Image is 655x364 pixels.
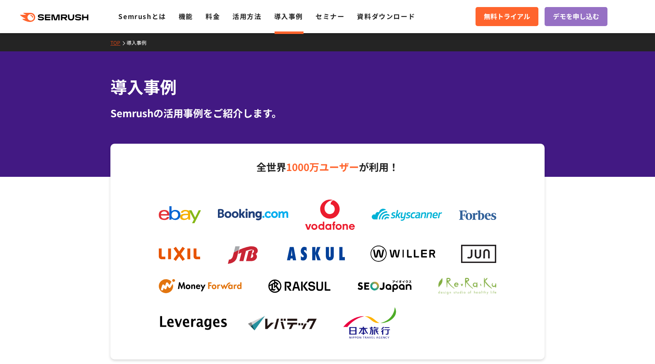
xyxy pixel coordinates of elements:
img: vodafone [305,200,355,230]
img: raksul [268,280,330,293]
img: askul [287,247,345,260]
img: booking [218,209,288,220]
a: 導入事例 [274,11,303,21]
img: forbes [459,210,496,220]
a: 料金 [206,11,220,21]
img: seojapan [358,280,411,292]
img: jun [461,245,496,263]
img: mf [159,279,241,294]
a: 資料ダウンロード [357,11,415,21]
img: dummy [426,315,496,332]
span: デモを申し込む [553,11,599,22]
span: 1000万ユーザー [286,159,359,174]
a: デモを申し込む [545,7,607,26]
img: willer [371,246,435,262]
img: ReRaKu [438,278,496,294]
span: 無料トライアル [484,11,530,22]
img: jtb [226,242,261,266]
img: leverages [159,315,229,332]
a: 機能 [179,11,193,21]
a: セミナー [316,11,344,21]
a: 活用方法 [232,11,261,21]
a: 導入事例 [127,39,153,46]
img: lixil [159,247,200,261]
h1: 導入事例 [110,75,545,99]
a: TOP [110,39,127,46]
a: 無料トライアル [476,7,538,26]
img: levtech [248,316,318,331]
img: ebay [159,206,201,223]
img: nta [337,307,407,340]
img: skyscanner [372,209,442,221]
a: Semrushとは [118,11,166,21]
p: 全世界 が利用！ [151,158,504,176]
div: Semrushの活用事例をご紹介します。 [110,106,545,121]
